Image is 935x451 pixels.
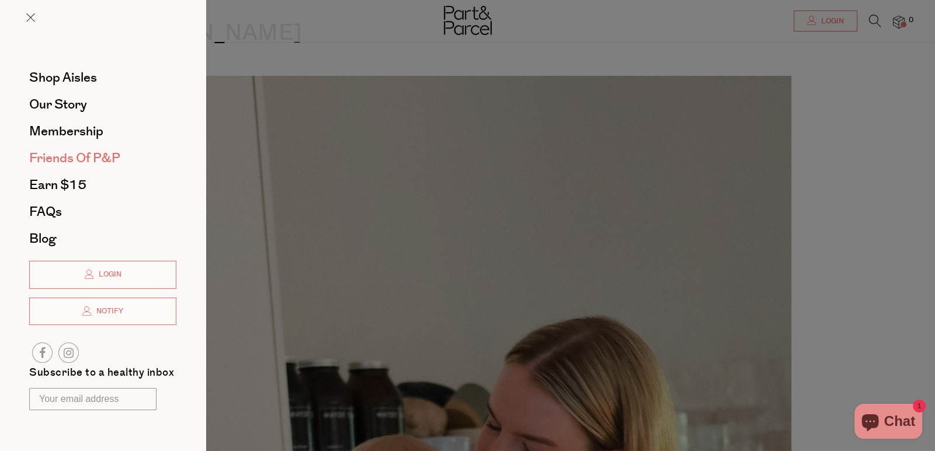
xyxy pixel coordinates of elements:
a: FAQs [29,205,176,218]
a: Earn $15 [29,179,176,191]
a: Login [29,261,176,289]
span: Our Story [29,95,87,114]
a: Shop Aisles [29,71,176,84]
label: Subscribe to a healthy inbox [29,368,174,382]
inbox-online-store-chat: Shopify online store chat [851,404,926,442]
a: Notify [29,298,176,326]
a: Blog [29,232,176,245]
span: Friends of P&P [29,149,120,167]
span: FAQs [29,202,62,221]
span: Login [96,270,121,279]
span: Earn $15 [29,176,86,194]
span: Membership [29,122,103,141]
span: Shop Aisles [29,68,97,87]
input: Your email address [29,388,157,410]
a: Membership [29,125,176,138]
a: Friends of P&P [29,152,176,165]
span: Notify [93,306,123,316]
span: Blog [29,229,56,248]
a: Our Story [29,98,176,111]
